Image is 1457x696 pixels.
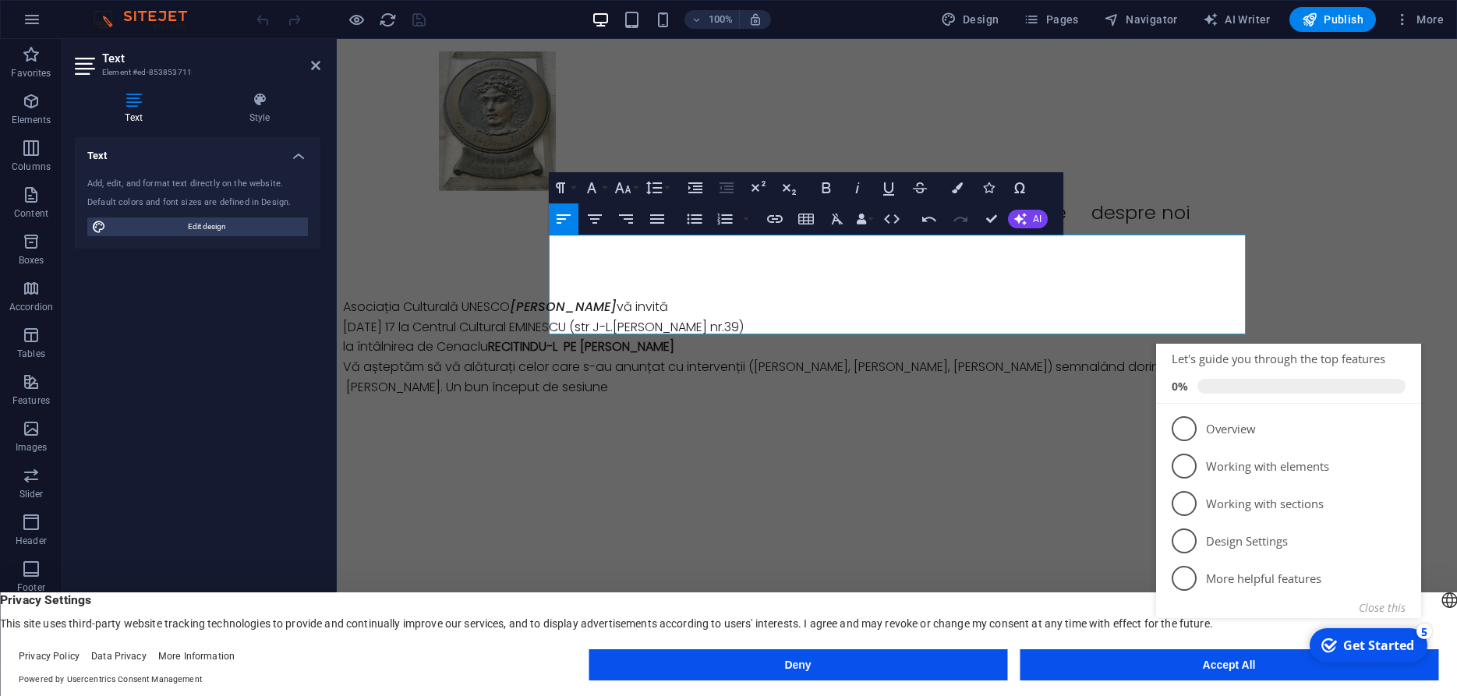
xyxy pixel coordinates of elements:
button: Data Bindings [854,203,875,235]
p: la întâlnirea de Cenaclu [6,298,935,318]
p: Tables [17,348,45,360]
button: Unordered List [680,203,709,235]
button: Close this [209,256,256,271]
button: Decrease Indent [712,172,741,203]
p: Footer [17,581,45,594]
h3: Element #ed-853853711 [102,65,289,79]
div: Get Started 5 items remaining, 0% complete [160,284,278,319]
span: Publish [1302,12,1363,27]
button: Special Characters [1005,172,1034,203]
button: Confirm (Ctrl+⏎) [977,203,1006,235]
button: Strikethrough [905,172,935,203]
button: Click here to leave preview mode and continue editing [347,10,366,29]
button: Superscript [743,172,773,203]
button: Publish [1289,7,1376,32]
li: Overview [6,66,271,104]
button: Navigator [1098,7,1184,32]
p: Columns [12,161,51,173]
span: AI [1033,214,1041,224]
h4: Text [75,137,320,165]
button: More [1388,7,1450,32]
button: 100% [684,10,740,29]
p: Features [12,394,50,407]
button: AI Writer [1197,7,1277,32]
button: reload [378,10,397,29]
p: Design Settings [56,189,243,206]
div: 5 [267,280,282,295]
span: AI Writer [1203,12,1271,27]
button: Subscript [774,172,804,203]
p: Content [14,207,48,220]
div: Add, edit, and format text directly on the website. [87,178,308,191]
h4: Style [199,92,320,125]
button: Edit design [87,217,308,236]
p: Working with elements [56,115,243,131]
button: Align Left [549,203,578,235]
button: Clear Formatting [822,203,852,235]
button: Underline (Ctrl+U) [874,172,904,203]
p: Working with sections [56,152,243,168]
button: Increase Indent [681,172,710,203]
button: Ordered List [710,203,740,235]
p: Header [16,535,47,547]
div: Get Started [193,293,264,310]
button: Insert Link [760,203,790,235]
li: Design Settings [6,178,271,216]
em: [PERSON_NAME] [173,259,280,277]
p: Favorites [11,67,51,79]
span: Edit design [111,217,303,236]
p: Accordion [9,301,53,313]
button: Align Center [580,203,610,235]
p: Overview [56,77,243,94]
li: More helpful features [6,216,271,253]
i: On resize automatically adjust zoom level to fit chosen device. [748,12,762,26]
p: Images [16,441,48,454]
span: Navigator [1104,12,1178,27]
button: AI [1008,210,1048,228]
div: Default colors and font sizes are defined in Design. [87,196,308,210]
p: Slider [19,488,44,500]
i: Reload page [379,11,397,29]
p: Elements [12,114,51,126]
button: Insert Table [791,203,821,235]
div: Vă așteptăm să vă alăturați celor care s-au anunțat cu intervenții ([PERSON_NAME], [PERSON_NAME],... [6,258,935,358]
button: Pages [1017,7,1084,32]
span: Design [941,12,999,27]
button: Undo (Ctrl+Z) [914,203,944,235]
button: Line Height [642,172,672,203]
p: Asociația Culturală UNESCO vă invită [6,258,935,278]
li: Working with sections [6,141,271,178]
h4: Text [75,92,199,125]
h6: 100% [708,10,733,29]
button: Align Justify [642,203,672,235]
button: Italic (Ctrl+I) [843,172,872,203]
span: 0% [22,35,48,50]
span: More [1395,12,1444,27]
div: Design (Ctrl+Alt+Y) [935,7,1006,32]
button: Font Family [580,172,610,203]
strong: RECITINDU-L PE [PERSON_NAME] [151,299,338,316]
button: Bold (Ctrl+B) [812,172,841,203]
button: Ordered List [740,203,752,235]
h2: Text [102,51,320,65]
span: Pages [1024,12,1078,27]
button: HTML [877,203,907,235]
img: Editor Logo [90,10,207,29]
button: Redo (Ctrl+Shift+Z) [946,203,975,235]
button: Icons [974,172,1003,203]
button: Design [935,7,1006,32]
div: Let's guide you through the top features [22,7,256,23]
p: More helpful features [56,227,243,243]
p: [DATE] 17 la Centrul Cultural EMINESCU (str J-L.[PERSON_NAME] nr.39) [6,278,935,299]
button: Colors [942,172,972,203]
button: Paragraph Format [549,172,578,203]
p: Boxes [19,254,44,267]
li: Working with elements [6,104,271,141]
button: Align Right [611,203,641,235]
button: Font Size [611,172,641,203]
